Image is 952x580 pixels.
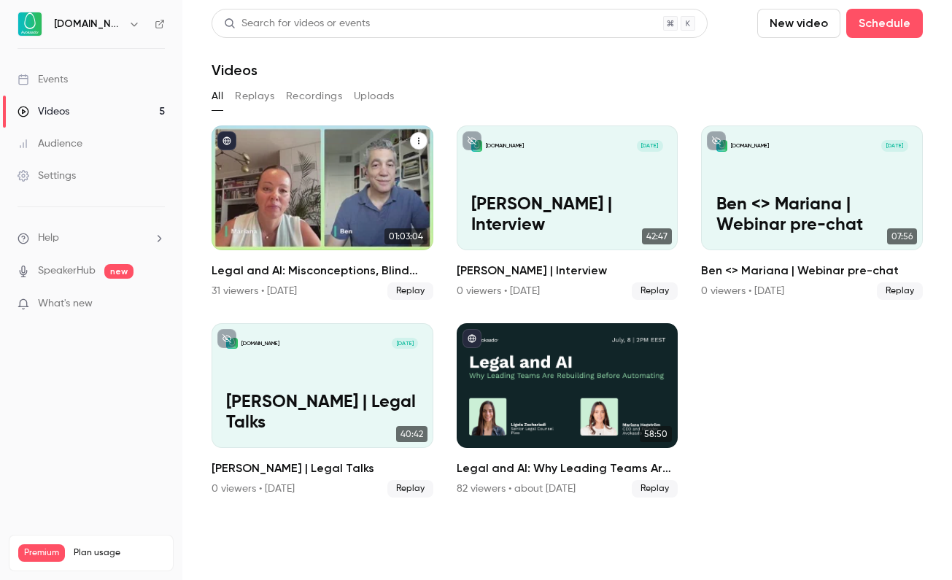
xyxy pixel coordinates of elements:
li: Ben <> Mariana | Webinar pre-chat [701,125,923,300]
ul: Videos [212,125,923,498]
span: 07:56 [887,228,917,244]
div: Search for videos or events [224,16,370,31]
li: Antti Innanen | Legal Talks [212,323,433,498]
div: Settings [18,169,76,183]
a: Nate Kostelnik | Interview [DOMAIN_NAME][DATE][PERSON_NAME] | Interview42:47[PERSON_NAME] | Inter... [457,125,678,300]
h2: [PERSON_NAME] | Legal Talks [212,460,433,477]
span: Plan usage [74,547,164,559]
li: Legal and AI: Misconceptions, Blind Spots, and What Comes Next [212,125,433,300]
button: unpublished [217,329,236,348]
li: help-dropdown-opener [18,231,165,246]
img: Avokaado.io [18,12,42,36]
a: 01:03:04Legal and AI: Misconceptions, Blind Spots, and What Comes Next31 viewers • [DATE]Replay [212,125,433,300]
button: New video [757,9,840,38]
p: [DOMAIN_NAME] [731,142,769,150]
span: new [104,264,133,279]
span: 40:42 [396,426,427,442]
button: Uploads [354,85,395,108]
a: Antti Innanen | Legal Talks[DOMAIN_NAME][DATE][PERSON_NAME] | Legal Talks40:42[PERSON_NAME] | Leg... [212,323,433,498]
span: 01:03:04 [384,228,427,244]
button: Schedule [846,9,923,38]
p: [PERSON_NAME] | Legal Talks [226,393,418,433]
span: Premium [18,544,65,562]
button: unpublished [463,131,481,150]
div: Events [18,72,68,87]
h6: [DOMAIN_NAME] [54,17,123,31]
h2: [PERSON_NAME] | Interview [457,262,678,279]
div: 0 viewers • [DATE] [701,284,784,298]
h2: Ben <> Mariana | Webinar pre-chat [701,262,923,279]
div: Audience [18,136,82,151]
span: [DATE] [637,140,663,151]
div: 31 viewers • [DATE] [212,284,297,298]
span: 42:47 [642,228,672,244]
a: 58:50Legal and AI: Why Leading Teams Are Rebuilding Before Automating82 viewers • about [DATE]Replay [457,323,678,498]
li: Legal and AI: Why Leading Teams Are Rebuilding Before Automating [457,323,678,498]
h1: Videos [212,61,258,79]
p: Ben <> Mariana | Webinar pre-chat [716,195,908,235]
span: Replay [632,480,678,498]
div: 0 viewers • [DATE] [457,284,540,298]
span: Replay [387,282,433,300]
button: unpublished [707,131,726,150]
button: All [212,85,223,108]
p: [DOMAIN_NAME] [486,142,524,150]
p: [DOMAIN_NAME] [241,340,279,347]
div: 82 viewers • about [DATE] [457,482,576,496]
button: Recordings [286,85,342,108]
a: SpeakerHub [38,263,96,279]
div: 0 viewers • [DATE] [212,482,295,496]
span: [DATE] [881,140,908,151]
h2: Legal and AI: Why Leading Teams Are Rebuilding Before Automating [457,460,678,477]
h2: Legal and AI: Misconceptions, Blind Spots, and What Comes Next [212,262,433,279]
button: Replays [235,85,274,108]
span: 58:50 [640,426,672,442]
span: Replay [632,282,678,300]
span: Replay [877,282,923,300]
li: Nate Kostelnik | Interview [457,125,678,300]
button: published [217,131,236,150]
span: What's new [38,296,93,312]
p: [PERSON_NAME] | Interview [471,195,663,235]
span: [DATE] [392,338,418,349]
button: published [463,329,481,348]
span: Help [38,231,59,246]
a: Ben <> Mariana | Webinar pre-chat[DOMAIN_NAME][DATE]Ben <> Mariana | Webinar pre-chat07:56Ben <> ... [701,125,923,300]
div: Videos [18,104,69,119]
section: Videos [212,9,923,571]
span: Replay [387,480,433,498]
